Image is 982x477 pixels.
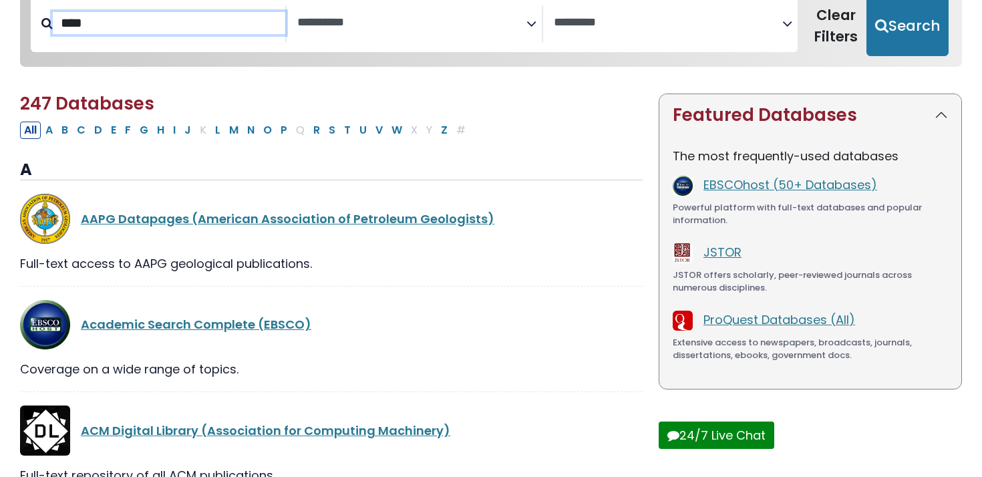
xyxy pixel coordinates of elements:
[340,122,355,139] button: Filter Results T
[73,122,90,139] button: Filter Results C
[121,122,135,139] button: Filter Results F
[20,360,643,378] div: Coverage on a wide range of topics.
[297,16,526,30] textarea: Search
[20,92,154,116] span: 247 Databases
[659,94,961,136] button: Featured Databases
[20,255,643,273] div: Full-text access to AAPG geological publications.
[53,12,285,34] input: Search database by title or keyword
[81,422,450,439] a: ACM Digital Library (Association for Computing Machinery)
[153,122,168,139] button: Filter Results H
[673,147,948,165] p: The most frequently-used databases
[371,122,387,139] button: Filter Results V
[259,122,276,139] button: Filter Results O
[243,122,259,139] button: Filter Results N
[90,122,106,139] button: Filter Results D
[81,316,311,333] a: Academic Search Complete (EBSCO)
[169,122,180,139] button: Filter Results I
[673,201,948,227] div: Powerful platform with full-text databases and popular information.
[703,244,742,261] a: JSTOR
[387,122,406,139] button: Filter Results W
[437,122,452,139] button: Filter Results Z
[325,122,339,139] button: Filter Results S
[703,311,855,328] a: ProQuest Databases (All)
[355,122,371,139] button: Filter Results U
[211,122,224,139] button: Filter Results L
[554,16,782,30] textarea: Search
[673,269,948,295] div: JSTOR offers scholarly, peer-reviewed journals across numerous disciplines.
[703,176,877,193] a: EBSCOhost (50+ Databases)
[41,122,57,139] button: Filter Results A
[57,122,72,139] button: Filter Results B
[136,122,152,139] button: Filter Results G
[277,122,291,139] button: Filter Results P
[20,121,471,138] div: Alpha-list to filter by first letter of database name
[673,336,948,362] div: Extensive access to newspapers, broadcasts, journals, dissertations, ebooks, government docs.
[309,122,324,139] button: Filter Results R
[20,160,643,180] h3: A
[107,122,120,139] button: Filter Results E
[81,210,494,227] a: AAPG Datapages (American Association of Petroleum Geologists)
[225,122,242,139] button: Filter Results M
[659,422,774,449] button: 24/7 Live Chat
[180,122,195,139] button: Filter Results J
[20,122,41,139] button: All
